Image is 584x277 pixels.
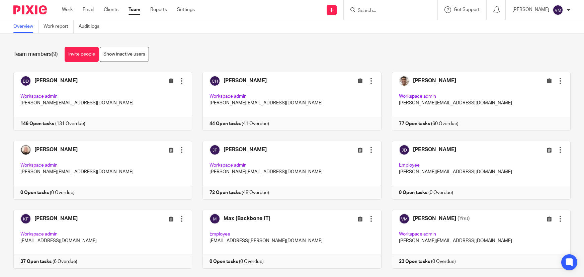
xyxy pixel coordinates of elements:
[83,6,94,13] a: Email
[79,20,104,33] a: Audit logs
[65,47,99,62] a: Invite people
[62,6,73,13] a: Work
[512,6,549,13] p: [PERSON_NAME]
[100,47,149,62] a: Show inactive users
[13,51,58,58] h1: Team members
[357,8,417,14] input: Search
[13,20,38,33] a: Overview
[13,5,47,14] img: Pixie
[150,6,167,13] a: Reports
[129,6,140,13] a: Team
[553,5,563,15] img: svg%3E
[44,20,74,33] a: Work report
[52,52,58,57] span: (9)
[177,6,195,13] a: Settings
[454,7,480,12] span: Get Support
[104,6,118,13] a: Clients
